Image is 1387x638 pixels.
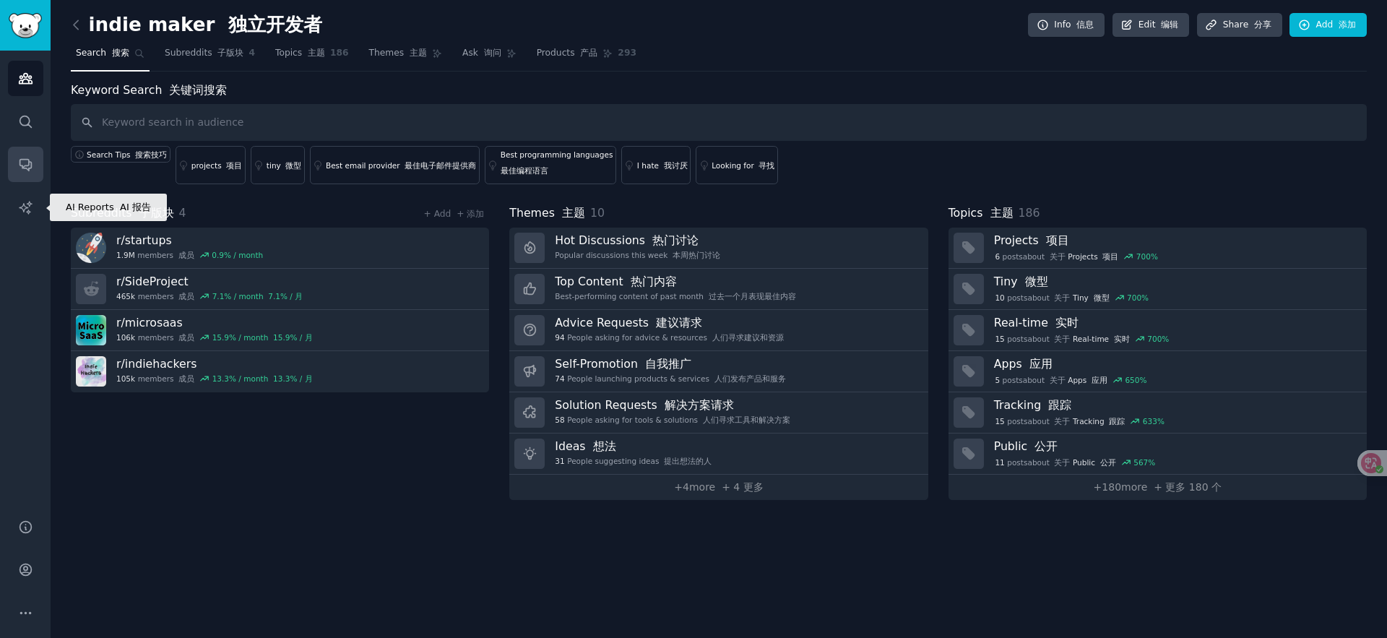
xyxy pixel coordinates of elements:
[217,48,243,58] font: 子版块
[509,228,928,269] a: Hot Discussions 热门讨论Popular discussions this week 本周热门讨论
[116,332,313,342] div: members
[994,397,1357,413] h3: Tracking
[1100,458,1116,467] font: 公开
[191,160,243,171] div: projects
[1147,334,1169,344] div: 700 %
[1055,316,1079,329] font: 实时
[71,104,1367,141] input: Keyword search in audience
[555,356,785,371] h3: Self-Promotion
[652,233,699,247] font: 热门讨论
[310,146,480,184] a: Best email provider 最佳电子邮件提供商
[116,374,313,384] div: members
[501,166,548,175] font: 最佳编程语言
[135,150,167,159] font: 搜索技巧
[656,316,702,329] font: 建议请求
[537,47,598,60] span: Products
[722,481,764,493] font: + 4 更多
[994,439,1357,454] h3: Public
[555,332,564,342] span: 94
[1125,375,1146,385] div: 650 %
[1102,252,1118,261] font: 项目
[116,315,313,330] h3: r/ microsaas
[555,374,564,384] span: 74
[1114,335,1130,343] font: 实时
[1046,233,1069,247] font: 项目
[1076,20,1094,30] font: 信息
[76,356,106,387] img: indiehackers
[637,160,688,171] div: I hate
[1068,375,1107,385] span: Apps
[555,456,564,466] span: 31
[249,47,255,60] span: 4
[179,206,186,220] span: 4
[457,42,522,72] a: Ask 询问
[994,415,1166,428] div: post s about
[555,315,783,330] h3: Advice Requests
[1073,334,1130,344] span: Real-time
[994,315,1357,330] h3: Real-time
[71,204,174,223] span: Subreddits
[1136,251,1158,262] div: 700 %
[562,206,585,220] font: 主题
[949,228,1367,269] a: Projects 项目6postsabout 关于Projects 项目700%
[116,250,263,260] div: members
[665,398,734,412] font: 解决方案请求
[555,439,712,454] h3: Ideas
[1112,13,1190,38] a: Edit 编辑
[116,233,263,248] h3: r/ startups
[949,475,1367,500] a: +180more + 更多 180 个
[116,374,135,384] span: 105k
[949,310,1367,351] a: Real-time 实时15postsabout 关于Real-time 实时700%
[1019,206,1040,220] span: 186
[995,457,1004,467] span: 11
[555,415,790,425] div: People asking for tools & solutions
[994,250,1159,263] div: post s about
[1073,416,1125,426] span: Tracking
[555,374,785,384] div: People launching products & services
[76,233,106,263] img: startups
[212,374,313,384] div: 13.3 % / month
[1054,335,1070,343] font: 关于
[994,274,1357,289] h3: Tiny
[484,48,501,58] font: 询问
[112,48,129,58] font: 搜索
[994,291,1150,304] div: post s about
[590,206,605,220] span: 10
[949,351,1367,392] a: Apps 应用5postsabout 关于Apps 应用650%
[1339,20,1356,30] font: 添加
[267,160,302,171] div: tiny
[555,291,795,301] div: Best-performing content of past month
[621,146,691,184] a: I hate 我讨厌
[1054,458,1070,467] font: 关于
[1029,357,1053,371] font: 应用
[326,160,476,171] div: Best email provider
[116,274,303,289] h3: r/ SideProject
[71,146,170,163] button: Search Tips 搜索技巧
[995,375,1000,385] span: 5
[995,293,1004,303] span: 10
[714,374,786,383] font: 人们发布产品和服务
[71,310,489,351] a: r/microsaas106kmembers 成员15.9% / month 15.9% / 月
[71,42,150,72] a: Search 搜索
[994,374,1149,387] div: post s about
[275,47,325,60] span: Topics
[212,291,303,301] div: 7.1 % / month
[330,47,349,60] span: 186
[212,332,313,342] div: 15.9 % / month
[71,228,489,269] a: r/startups1.9Mmembers 成员0.9% / month
[160,42,260,72] a: Subreddits 子版块4
[71,14,322,37] h2: indie maker
[369,47,427,60] span: Themes
[268,292,303,301] font: 7.1% / 月
[555,332,783,342] div: People asking for advice & resources
[501,150,613,181] div: Best programming languages
[509,351,928,392] a: Self-Promotion 自我推广74People launching products & services 人们发布产品和服务
[1161,20,1178,30] font: 编辑
[994,356,1357,371] h3: Apps
[76,315,106,345] img: microsaas
[509,434,928,475] a: Ideas 想法31People suggesting ideas 提出想法的人
[1254,20,1271,30] font: 分享
[1054,417,1070,426] font: 关于
[169,83,227,97] font: 关键词搜索
[696,146,778,184] a: Looking for 寻找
